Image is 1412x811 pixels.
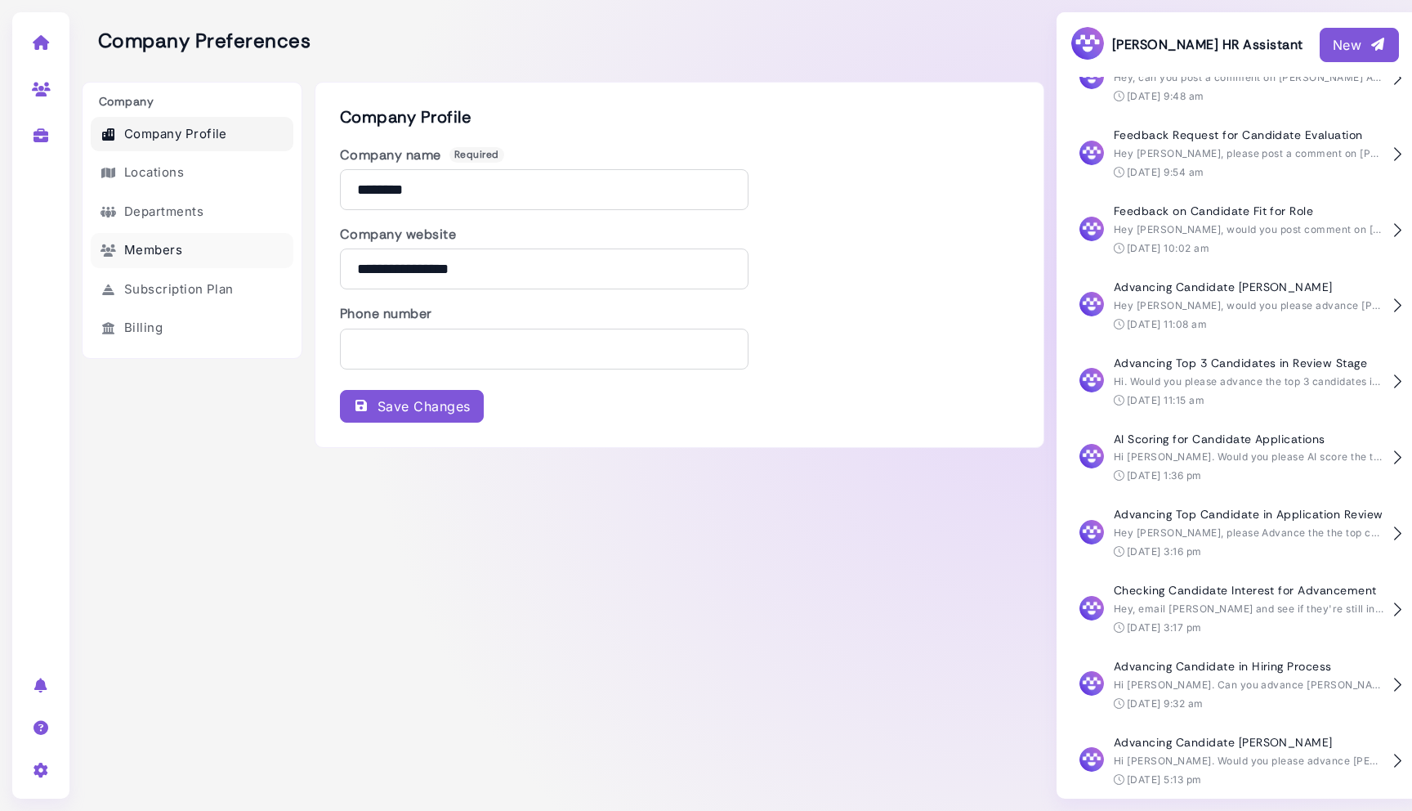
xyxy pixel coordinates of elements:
[1127,318,1207,330] time: [DATE] 11:08 am
[449,147,504,162] span: Required
[1070,571,1399,647] button: Checking Candidate Interest for Advancement Hey, email [PERSON_NAME] and see if they're still int...
[1114,356,1383,370] h4: Advancing Top 3 Candidates in Review Stage
[1070,647,1399,724] button: Advancing Candidate in Hiring Process Hi [PERSON_NAME]. Can you advance [PERSON_NAME]? [DATE] 9:3...
[91,95,293,109] h3: Company
[1070,116,1399,192] button: Feedback Request for Candidate Evaluation Hey [PERSON_NAME], please post a comment on [PERSON_NAM...
[340,390,484,423] button: Save Changes
[1127,469,1202,482] time: [DATE] 1:36 pm
[1127,621,1202,634] time: [DATE] 3:17 pm
[91,272,293,307] a: Subscription Plan
[1127,90,1204,102] time: [DATE] 9:48 am
[1070,420,1399,496] button: AI Scoring for Candidate Applications Hi [PERSON_NAME]. Would you please AI score the two candida...
[1070,724,1399,800] button: Advancing Candidate [PERSON_NAME] Hi [PERSON_NAME]. Would you please advance [PERSON_NAME]? [DATE...
[340,306,748,321] h3: Phone number
[91,311,293,346] a: Billing
[1114,432,1383,446] h4: AI Scoring for Candidate Applications
[1070,41,1399,117] button: Feedback Request for [PERSON_NAME] Hey, can you post a comment on [PERSON_NAME] Applicant sharing...
[353,397,471,416] div: Save Changes
[1070,25,1303,64] h3: [PERSON_NAME] HR Assistant
[91,195,293,230] a: Departments
[340,107,1019,127] h2: Company Profile
[1320,28,1399,62] button: New
[1070,268,1399,344] button: Advancing Candidate [PERSON_NAME] Hey [PERSON_NAME], would you please advance [PERSON_NAME]? [DAT...
[82,29,311,53] h2: Company Preferences
[1114,128,1383,142] h4: Feedback Request for Candidate Evaluation
[1127,545,1202,558] time: [DATE] 3:16 pm
[91,233,293,268] a: Members
[1114,204,1383,218] h4: Feedback on Candidate Fit for Role
[1070,495,1399,571] button: Advancing Top Candidate in Application Review Hey [PERSON_NAME], please Advance the the top candi...
[1114,660,1383,674] h4: Advancing Candidate in Hiring Process
[1127,166,1204,178] time: [DATE] 9:54 am
[91,155,293,190] a: Locations
[1127,773,1202,786] time: [DATE] 5:13 pm
[1114,508,1383,522] h4: Advancing Top Candidate in Application Review
[1127,697,1204,710] time: [DATE] 9:32 am
[1127,394,1204,406] time: [DATE] 11:15 am
[1333,35,1386,55] div: New
[1070,344,1399,420] button: Advancing Top 3 Candidates in Review Stage Hi. Would you please advance the top 3 candidates in t...
[1114,679,1396,691] span: Hi [PERSON_NAME]. Can you advance [PERSON_NAME]?
[1070,192,1399,268] button: Feedback on Candidate Fit for Role Hey [PERSON_NAME], would you post comment on [PERSON_NAME] sha...
[91,117,293,152] a: Company Profile
[1127,242,1209,254] time: [DATE] 10:02 am
[340,147,748,163] h3: Company name
[1114,736,1383,750] h4: Advancing Candidate [PERSON_NAME]
[1114,280,1383,294] h4: Advancing Candidate [PERSON_NAME]
[1114,584,1383,598] h4: Checking Candidate Interest for Advancement
[340,226,748,242] h3: Company website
